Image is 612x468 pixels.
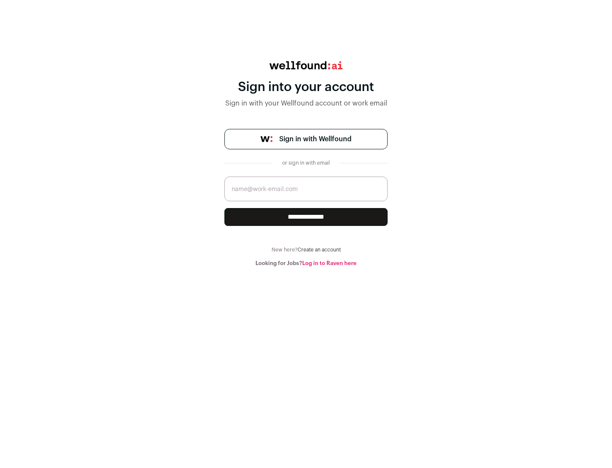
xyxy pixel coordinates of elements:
[269,61,343,69] img: wellfound:ai
[279,160,333,166] div: or sign in with email
[297,247,341,252] a: Create an account
[224,129,388,149] a: Sign in with Wellfound
[224,80,388,95] div: Sign into your account
[261,136,272,142] img: wellfound-symbol-flush-black-fb3c872781a75f747ccb3a119075da62bfe97bd399995f84a933054e44a575c4.png
[224,260,388,267] div: Looking for Jobs?
[224,246,388,253] div: New here?
[224,177,388,201] input: name@work-email.com
[279,134,351,144] span: Sign in with Wellfound
[302,260,357,266] a: Log in to Raven here
[224,98,388,108] div: Sign in with your Wellfound account or work email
